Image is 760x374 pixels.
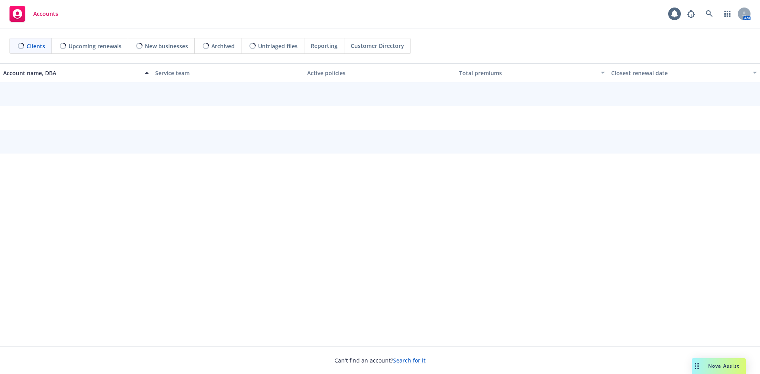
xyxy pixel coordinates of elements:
span: Accounts [33,11,58,17]
button: Closest renewal date [608,63,760,82]
a: Switch app [720,6,735,22]
div: Account name, DBA [3,69,140,77]
a: Accounts [6,3,61,25]
span: Can't find an account? [334,356,426,365]
span: Untriaged files [258,42,298,50]
div: Closest renewal date [611,69,748,77]
span: Customer Directory [351,42,404,50]
span: Archived [211,42,235,50]
span: Upcoming renewals [68,42,122,50]
span: Reporting [311,42,338,50]
a: Report a Bug [683,6,699,22]
div: Service team [155,69,301,77]
a: Search [701,6,717,22]
span: Nova Assist [708,363,739,369]
button: Active policies [304,63,456,82]
button: Total premiums [456,63,608,82]
a: Search for it [393,357,426,364]
div: Drag to move [692,358,702,374]
div: Total premiums [459,69,596,77]
span: Clients [27,42,45,50]
button: Service team [152,63,304,82]
span: New businesses [145,42,188,50]
div: Active policies [307,69,453,77]
button: Nova Assist [692,358,746,374]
